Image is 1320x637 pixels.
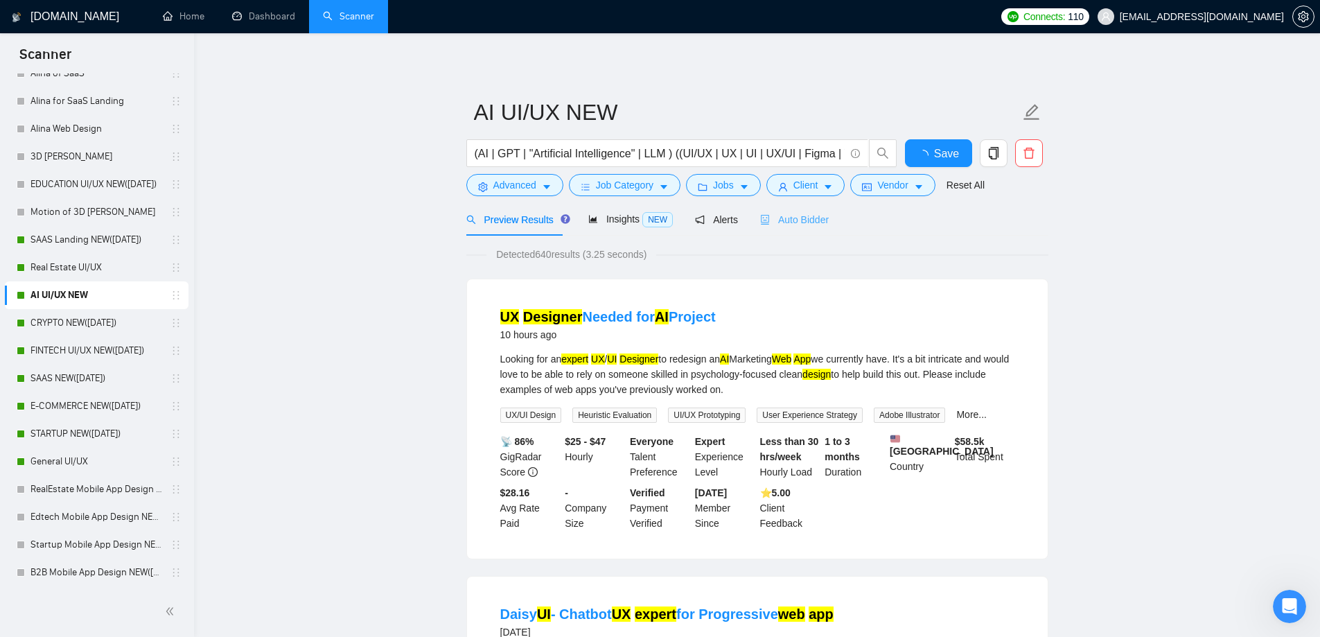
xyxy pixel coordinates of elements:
a: STARTUP NEW([DATE]) [30,420,162,448]
b: - [565,487,568,498]
span: notification [695,215,705,225]
span: holder [170,567,182,578]
a: Alina of SaaS [30,60,162,87]
span: holder [170,262,182,273]
button: folderJobscaret-down [686,174,761,196]
mark: UI [607,354,617,365]
span: holder [170,317,182,329]
a: Alina Web Design [30,115,162,143]
b: 1 to 3 months [825,436,860,462]
a: dashboardDashboard [232,10,295,22]
span: NEW [642,212,673,227]
button: setting [1292,6,1314,28]
span: holder [170,151,182,162]
a: Real Estate UI/UX [30,254,162,281]
b: Less than 30 hrs/week [760,436,819,462]
mark: expert [561,354,588,365]
span: delete [1016,147,1042,159]
mark: design [802,369,831,380]
span: holder [170,345,182,356]
button: settingAdvancedcaret-down [466,174,563,196]
a: B2B Mobile App Design NEW([DATE]) [30,559,162,586]
span: holder [170,96,182,107]
span: Alerts [695,214,738,225]
div: Duration [822,434,887,480]
span: caret-down [542,182,552,192]
img: upwork-logo.png [1007,11,1019,22]
span: holder [170,373,182,384]
span: holder [170,123,182,134]
b: Everyone [630,436,674,447]
span: holder [170,207,182,218]
button: delete [1015,139,1043,167]
span: Job Category [596,177,653,193]
div: Country [887,434,952,480]
span: holder [170,179,182,190]
a: Motion of 3D [PERSON_NAME] [30,198,162,226]
b: $ 58.5k [955,436,985,447]
span: holder [170,401,182,412]
a: Reset All [947,177,985,193]
a: SAAS NEW([DATE]) [30,365,162,392]
a: Alina for SaaS Landing [30,87,162,115]
span: caret-down [659,182,669,192]
mark: expert [635,607,676,622]
span: loading [917,150,934,161]
span: Save [934,145,959,162]
div: Hourly [562,434,627,480]
mark: UX [612,607,631,622]
a: Edtech Mobile App Design NEW([DATE]) [30,503,162,531]
a: More... [956,409,987,420]
span: info-circle [528,467,538,477]
span: Jobs [713,177,734,193]
button: barsJob Categorycaret-down [569,174,680,196]
a: DaisyUI- ChatbotUX expertfor Progressiveweb app [500,607,834,622]
span: bars [581,182,590,192]
span: holder [170,512,182,523]
span: holder [170,68,182,79]
span: robot [760,215,770,225]
b: $28.16 [500,487,530,498]
a: RealEstate Mobile App Design NEW([DATE]) [30,475,162,503]
div: Looking for an / to redesign an Marketing we currently have. It's a bit intricate and would love ... [500,351,1014,397]
span: setting [478,182,488,192]
button: copy [980,139,1007,167]
span: search [466,215,476,225]
b: [DATE] [695,487,727,498]
iframe: Intercom live chat [1273,590,1306,623]
a: setting [1292,11,1314,22]
input: Scanner name... [474,95,1020,130]
a: UX DesignerNeeded forAIProject [500,309,716,324]
mark: UX [500,309,520,324]
a: FINTECH UI/UX NEW([DATE]) [30,337,162,365]
mark: App [793,354,811,365]
b: Expert [695,436,725,447]
span: edit [1023,103,1041,121]
div: Experience Level [692,434,757,480]
span: Client [793,177,818,193]
span: Auto Bidder [760,214,829,225]
button: search [869,139,897,167]
div: Payment Verified [627,485,692,531]
span: caret-down [914,182,924,192]
span: User Experience Strategy [757,408,863,423]
div: Hourly Load [757,434,822,480]
div: Company Size [562,485,627,531]
span: double-left [165,604,179,618]
b: $25 - $47 [565,436,606,447]
span: holder [170,234,182,245]
span: Detected 640 results (3.25 seconds) [486,247,656,262]
mark: web [778,607,805,622]
span: caret-down [823,182,833,192]
span: holder [170,290,182,301]
div: Member Since [692,485,757,531]
img: logo [12,6,21,28]
mark: Designer [619,354,658,365]
b: Verified [630,487,665,498]
div: Avg Rate Paid [498,485,563,531]
span: area-chart [588,214,598,224]
div: GigRadar Score [498,434,563,480]
mark: UX [591,354,604,365]
span: Adobe Illustrator [874,408,945,423]
span: Connects: [1023,9,1065,24]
